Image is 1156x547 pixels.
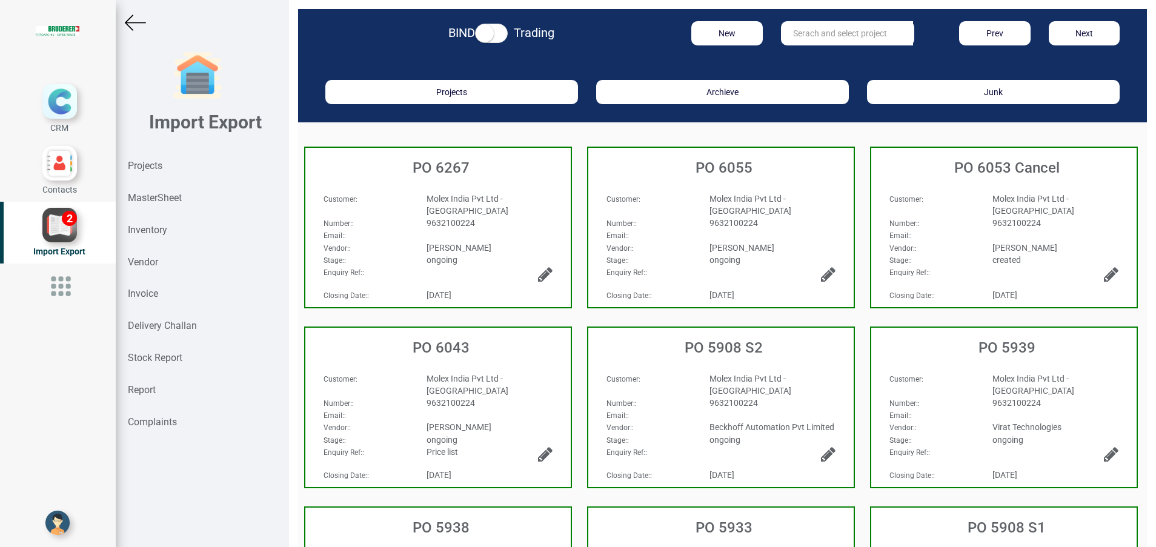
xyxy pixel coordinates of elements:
[606,244,634,253] span: :
[311,160,571,176] h3: PO 6267
[324,244,351,253] span: :
[324,375,357,383] span: :
[42,185,77,194] span: Contacts
[709,290,734,300] span: [DATE]
[311,340,571,356] h3: PO 6043
[324,219,354,228] span: :
[889,195,923,204] span: :
[691,21,762,45] button: New
[959,21,1030,45] button: Prev
[889,471,935,480] span: :
[606,231,627,240] strong: Email:
[889,423,915,432] strong: Vendor:
[606,219,635,228] strong: Number:
[594,340,854,356] h3: PO 5908 S2
[324,423,349,432] strong: Vendor:
[877,340,1137,356] h3: PO 5939
[889,375,923,383] span: :
[889,256,912,265] span: :
[889,268,928,277] strong: Enquiry Ref:
[709,255,740,265] span: ongoing
[889,219,918,228] strong: Number:
[877,520,1137,535] h3: PO 5908 S1
[427,435,457,445] span: ongoing
[324,423,351,432] span: :
[877,160,1137,176] h3: PO 6053 Cancel
[992,470,1017,480] span: [DATE]
[992,398,1041,408] span: 9632100224
[606,471,652,480] span: :
[324,448,364,457] span: :
[128,288,158,299] strong: Invoice
[427,290,451,300] span: [DATE]
[33,247,85,256] span: Import Export
[709,194,791,216] span: Molex India Pvt Ltd - [GEOGRAPHIC_DATA]
[992,290,1017,300] span: [DATE]
[324,375,356,383] strong: Customer
[889,244,917,253] span: :
[889,375,922,383] strong: Customer
[992,194,1074,216] span: Molex India Pvt Ltd - [GEOGRAPHIC_DATA]
[709,218,758,228] span: 9632100224
[128,384,156,396] strong: Report
[324,448,362,457] strong: Enquiry Ref:
[514,25,554,40] strong: Trading
[889,399,918,408] strong: Number:
[324,411,346,420] span: :
[324,256,346,265] span: :
[781,21,913,45] input: Serach and select project
[606,219,637,228] span: :
[606,436,629,445] span: :
[606,268,645,277] strong: Enquiry Ref:
[325,80,578,104] button: Projects
[427,255,457,265] span: ongoing
[128,320,197,331] strong: Delivery Challan
[606,291,650,300] strong: Closing Date:
[889,231,912,240] span: :
[324,195,357,204] span: :
[427,470,451,480] span: [DATE]
[867,80,1120,104] button: Junk
[889,436,910,445] strong: Stage:
[149,111,262,133] b: Import Export
[889,399,920,408] span: :
[324,231,346,240] span: :
[889,423,917,432] span: :
[62,211,77,226] div: 2
[709,435,740,445] span: ongoing
[427,374,508,396] span: Molex India Pvt Ltd - [GEOGRAPHIC_DATA]
[889,291,935,300] span: :
[606,244,632,253] strong: Vendor:
[324,256,344,265] strong: Stage:
[992,243,1057,253] span: [PERSON_NAME]
[889,244,915,253] strong: Vendor:
[889,411,912,420] span: :
[594,520,854,535] h3: PO 5933
[889,448,930,457] span: :
[889,195,922,204] strong: Customer
[324,268,364,277] span: :
[324,471,369,480] span: :
[606,471,650,480] strong: Closing Date:
[709,243,774,253] span: [PERSON_NAME]
[448,25,475,40] strong: BIND
[324,399,354,408] span: :
[173,51,222,100] img: garage-closed.png
[427,243,491,253] span: [PERSON_NAME]
[606,411,629,420] span: :
[324,268,362,277] strong: Enquiry Ref:
[594,160,854,176] h3: PO 6055
[606,399,635,408] strong: Number:
[889,219,920,228] span: :
[606,195,639,204] strong: Customer
[1049,21,1120,45] button: Next
[128,224,167,236] strong: Inventory
[427,194,508,216] span: Molex India Pvt Ltd - [GEOGRAPHIC_DATA]
[889,256,910,265] strong: Stage:
[709,398,758,408] span: 9632100224
[128,192,182,204] strong: MasterSheet
[324,436,344,445] strong: Stage:
[992,435,1023,445] span: ongoing
[889,471,933,480] strong: Closing Date:
[709,470,734,480] span: [DATE]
